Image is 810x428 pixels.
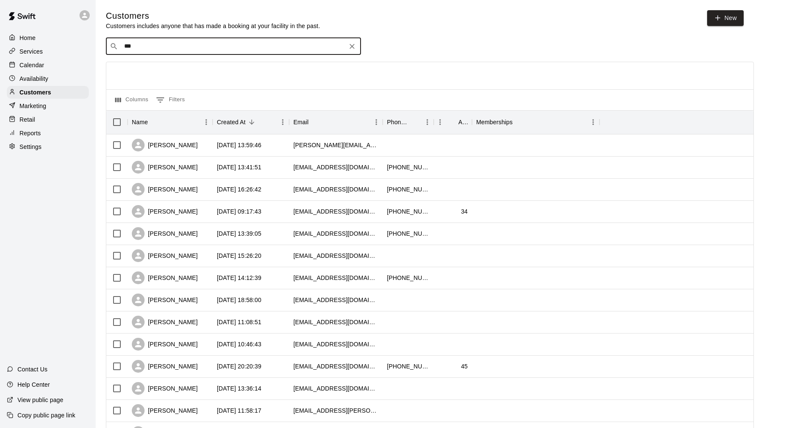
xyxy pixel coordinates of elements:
[461,362,468,371] div: 45
[106,10,320,22] h5: Customers
[289,110,383,134] div: Email
[217,340,261,348] div: 2025-08-05 10:46:43
[387,362,429,371] div: +17053945879
[421,116,434,128] button: Menu
[217,318,261,326] div: 2025-08-05 11:08:51
[132,249,198,262] div: [PERSON_NAME]
[154,93,187,107] button: Show filters
[387,207,429,216] div: +17053350994
[387,229,429,238] div: +19058077176
[217,141,261,149] div: 2025-08-11 13:59:46
[20,61,44,69] p: Calendar
[587,116,600,128] button: Menu
[20,47,43,56] p: Services
[217,274,261,282] div: 2025-08-07 14:12:39
[476,110,513,134] div: Memberships
[7,140,89,153] a: Settings
[148,116,160,128] button: Sort
[132,139,198,151] div: [PERSON_NAME]
[293,163,378,171] div: matsonally12@gmail.com
[213,110,289,134] div: Created At
[293,340,378,348] div: lauramathhope@gmail.com
[106,22,320,30] p: Customers includes anyone that has made a booking at your facility in the past.
[293,141,378,149] div: jeffchofman@hotmail.com
[293,406,378,415] div: tynckee@rogers.com
[293,110,309,134] div: Email
[20,102,46,110] p: Marketing
[217,185,261,194] div: 2025-08-10 16:26:42
[20,74,48,83] p: Availability
[293,185,378,194] div: jenkoala@hotmail.com
[434,116,446,128] button: Menu
[113,93,151,107] button: Select columns
[200,116,213,128] button: Menu
[434,110,472,134] div: Age
[293,362,378,371] div: gmcman0979@gmail.com
[7,72,89,85] a: Availability
[293,274,378,282] div: justinpritchard04@gmail.com
[246,116,258,128] button: Sort
[7,113,89,126] a: Retail
[132,110,148,134] div: Name
[217,207,261,216] div: 2025-08-09 09:17:43
[346,40,358,52] button: Clear
[132,360,198,373] div: [PERSON_NAME]
[217,296,261,304] div: 2025-08-06 18:58:00
[20,129,41,137] p: Reports
[461,207,468,216] div: 34
[217,384,261,393] div: 2025-08-04 13:36:14
[409,116,421,128] button: Sort
[387,274,429,282] div: +17057169840
[707,10,744,26] a: New
[276,116,289,128] button: Menu
[387,163,429,171] div: +17053807712
[217,163,261,171] div: 2025-08-11 13:41:51
[106,38,361,55] div: Search customers by name or email
[132,404,198,417] div: [PERSON_NAME]
[132,161,198,174] div: [PERSON_NAME]
[293,229,378,238] div: brad_bassett@crossroadsequipment.com
[7,45,89,58] a: Services
[293,207,378,216] div: jessiesalonen@hotmail.com
[293,384,378,393] div: jess_johnson_26@hotmail.com
[17,365,48,374] p: Contact Us
[132,294,198,306] div: [PERSON_NAME]
[7,100,89,112] a: Marketing
[7,127,89,140] a: Reports
[293,251,378,260] div: duffmechanical@gmail.com
[293,296,378,304] div: admin@blackwoodproperties.ca
[370,116,383,128] button: Menu
[309,116,321,128] button: Sort
[17,411,75,419] p: Copy public page link
[7,31,89,44] a: Home
[132,382,198,395] div: [PERSON_NAME]
[7,59,89,71] a: Calendar
[20,143,42,151] p: Settings
[132,338,198,351] div: [PERSON_NAME]
[293,318,378,326] div: tclayton2000@hotmail.com
[128,110,213,134] div: Name
[217,110,246,134] div: Created At
[458,110,468,134] div: Age
[472,110,600,134] div: Memberships
[446,116,458,128] button: Sort
[7,86,89,99] a: Customers
[387,110,409,134] div: Phone Number
[387,185,429,194] div: +17057875200
[17,380,50,389] p: Help Center
[217,362,261,371] div: 2025-08-04 20:20:39
[132,205,198,218] div: [PERSON_NAME]
[20,88,51,97] p: Customers
[132,183,198,196] div: [PERSON_NAME]
[132,271,198,284] div: [PERSON_NAME]
[217,406,261,415] div: 2025-08-04 11:58:17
